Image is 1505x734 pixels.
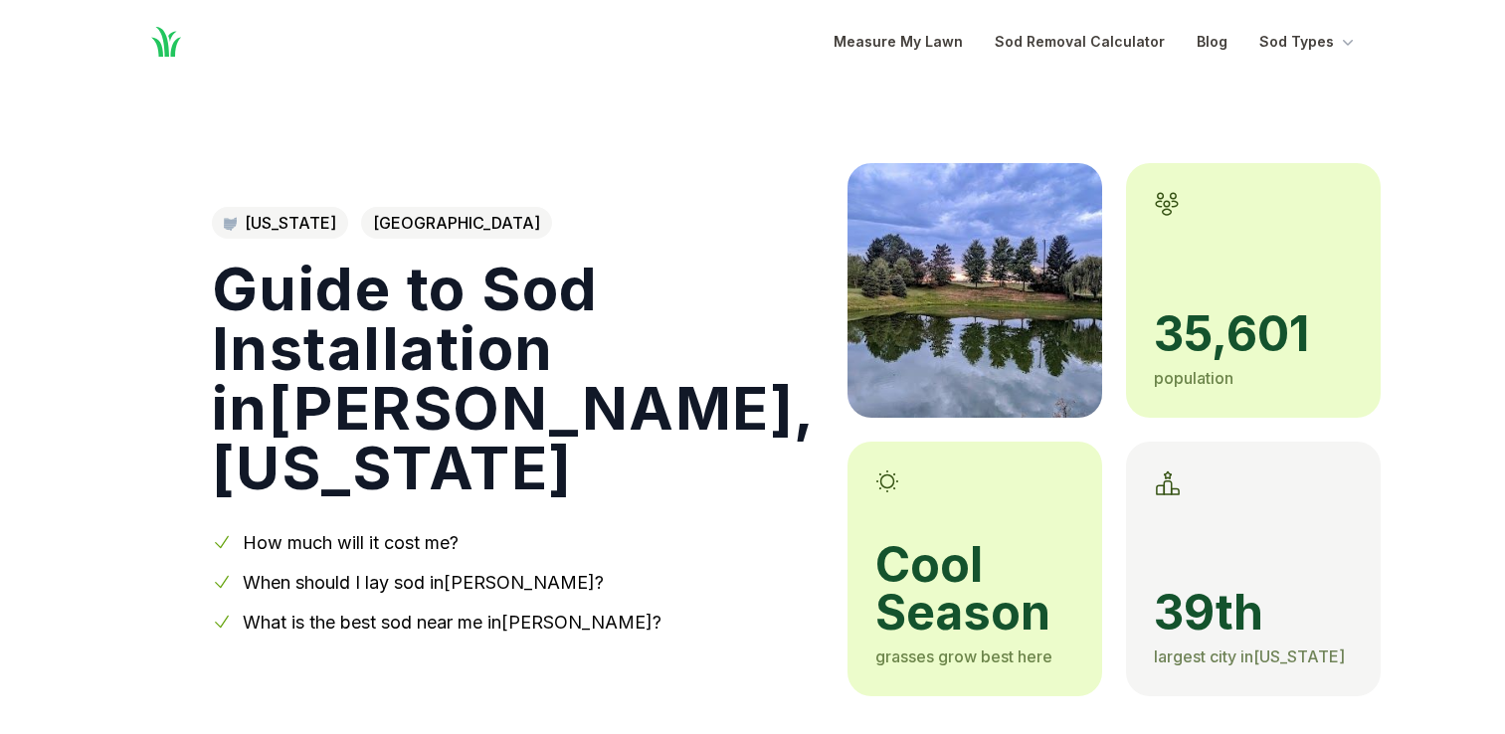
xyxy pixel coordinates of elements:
[243,612,661,633] a: What is the best sod near me in[PERSON_NAME]?
[1154,310,1353,358] span: 35,601
[361,207,552,239] span: [GEOGRAPHIC_DATA]
[875,646,1052,666] span: grasses grow best here
[1259,30,1358,54] button: Sod Types
[1154,589,1353,637] span: 39th
[212,259,816,497] h1: Guide to Sod Installation in [PERSON_NAME] , [US_STATE]
[1154,368,1233,388] span: population
[834,30,963,54] a: Measure My Lawn
[1197,30,1227,54] a: Blog
[995,30,1165,54] a: Sod Removal Calculator
[243,532,459,553] a: How much will it cost me?
[875,541,1074,637] span: cool season
[1154,646,1345,666] span: largest city in [US_STATE]
[224,217,237,231] img: Ohio state outline
[243,572,604,593] a: When should I lay sod in[PERSON_NAME]?
[847,163,1102,418] img: A picture of Mason
[212,207,348,239] a: [US_STATE]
